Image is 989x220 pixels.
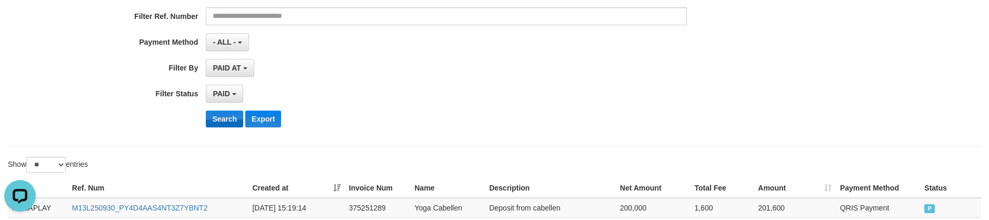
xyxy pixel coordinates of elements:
[213,64,241,72] span: PAID AT
[410,178,485,198] th: Name
[345,198,411,218] td: 375251289
[245,111,281,127] button: Export
[924,204,935,213] span: PAID
[754,198,836,218] td: 201,600
[345,178,411,198] th: Invoice Num
[616,198,691,218] td: 200,000
[690,178,754,198] th: Total Fee
[206,111,243,127] button: Search
[836,198,920,218] td: QRIS Payment
[616,178,691,198] th: Net Amount
[8,157,88,173] label: Show entries
[248,178,344,198] th: Created at: activate to sort column ascending
[68,178,248,198] th: Ref. Num
[213,89,229,98] span: PAID
[206,59,254,77] button: PAID AT
[410,198,485,218] td: Yoga Cabellen
[754,178,836,198] th: Amount: activate to sort column ascending
[920,178,981,198] th: Status
[248,198,344,218] td: [DATE] 15:19:14
[206,33,248,51] button: - ALL -
[4,4,36,36] button: Open LiveChat chat widget
[485,198,615,218] td: Deposit from cabellen
[690,198,754,218] td: 1,600
[72,204,208,212] a: M13L250930_PY4D4AAS4NT3Z7YBNT2
[836,178,920,198] th: Payment Method
[213,38,236,46] span: - ALL -
[26,157,66,173] select: Showentries
[485,178,615,198] th: Description
[206,85,243,103] button: PAID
